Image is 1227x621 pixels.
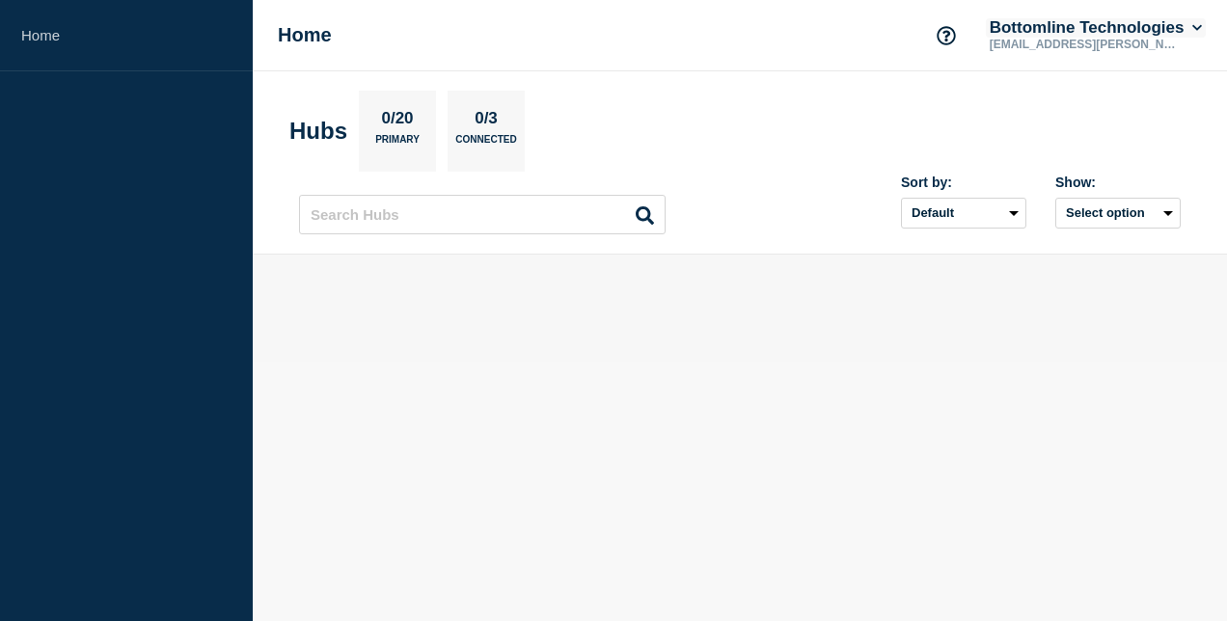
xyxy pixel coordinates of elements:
button: Select option [1055,198,1181,229]
p: Primary [375,134,420,154]
p: Connected [455,134,516,154]
p: 0/3 [468,109,505,134]
button: Bottomline Technologies [986,18,1206,38]
div: Sort by: [901,175,1026,190]
button: Support [926,15,967,56]
p: 0/20 [374,109,421,134]
div: Show: [1055,175,1181,190]
h1: Home [278,24,332,46]
select: Sort by [901,198,1026,229]
p: [EMAIL_ADDRESS][PERSON_NAME][DOMAIN_NAME] [986,38,1186,51]
input: Search Hubs [299,195,666,234]
h2: Hubs [289,118,347,145]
